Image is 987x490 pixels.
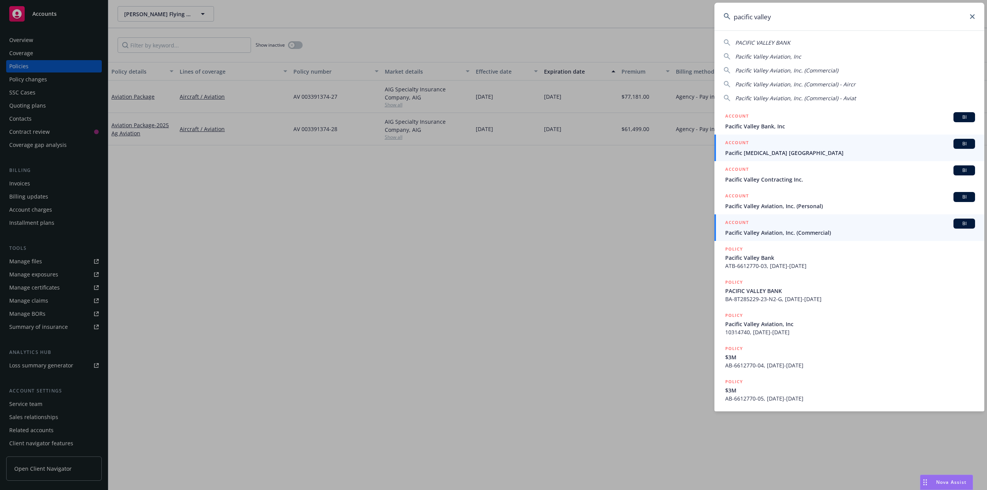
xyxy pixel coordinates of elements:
[725,312,743,319] h5: POLICY
[725,245,743,253] h5: POLICY
[714,188,984,214] a: ACCOUNTBIPacific Valley Aviation, Inc. (Personal)
[725,262,975,270] span: ATB-6612770-03, [DATE]-[DATE]
[725,149,975,157] span: Pacific [MEDICAL_DATA] [GEOGRAPHIC_DATA]
[735,39,790,46] span: PACIFIC VALLEY BANK
[714,340,984,374] a: POLICY$3MAB-6612770-04, [DATE]-[DATE]
[957,140,972,147] span: BI
[725,229,975,237] span: Pacific Valley Aviation, Inc. (Commercial)
[735,53,801,60] span: Pacific Valley Aviation, Inc
[725,122,975,130] span: Pacific Valley Bank, Inc
[725,219,749,228] h5: ACCOUNT
[725,139,749,148] h5: ACCOUNT
[957,167,972,174] span: BI
[936,479,967,485] span: Nova Assist
[920,475,930,490] div: Drag to move
[725,192,749,201] h5: ACCOUNT
[714,307,984,340] a: POLICYPacific Valley Aviation, Inc10314740, [DATE]-[DATE]
[725,361,975,369] span: AB-6612770-04, [DATE]-[DATE]
[725,112,749,121] h5: ACCOUNT
[725,386,975,394] span: $3M
[725,378,743,386] h5: POLICY
[725,165,749,175] h5: ACCOUNT
[714,274,984,307] a: POLICYPACIFIC VALLEY BANKBA-8T285229-23-N2-G, [DATE]-[DATE]
[920,475,973,490] button: Nova Assist
[725,287,975,295] span: PACIFIC VALLEY BANK
[735,94,856,102] span: Pacific Valley Aviation, Inc. (Commercial) - Aviat
[725,278,743,286] h5: POLICY
[714,161,984,188] a: ACCOUNTBIPacific Valley Contracting Inc.
[725,175,975,184] span: Pacific Valley Contracting Inc.
[725,394,975,402] span: AB-6612770-05, [DATE]-[DATE]
[725,320,975,328] span: Pacific Valley Aviation, Inc
[725,295,975,303] span: BA-8T285229-23-N2-G, [DATE]-[DATE]
[714,108,984,135] a: ACCOUNTBIPacific Valley Bank, Inc
[957,114,972,121] span: BI
[714,135,984,161] a: ACCOUNTBIPacific [MEDICAL_DATA] [GEOGRAPHIC_DATA]
[725,353,975,361] span: $3M
[725,345,743,352] h5: POLICY
[714,241,984,274] a: POLICYPacific Valley BankATB-6612770-03, [DATE]-[DATE]
[725,328,975,336] span: 10314740, [DATE]-[DATE]
[735,67,838,74] span: Pacific Valley Aviation, Inc. (Commercial)
[725,202,975,210] span: Pacific Valley Aviation, Inc. (Personal)
[714,374,984,407] a: POLICY$3MAB-6612770-05, [DATE]-[DATE]
[725,254,975,262] span: Pacific Valley Bank
[957,220,972,227] span: BI
[957,194,972,200] span: BI
[714,214,984,241] a: ACCOUNTBIPacific Valley Aviation, Inc. (Commercial)
[714,3,984,30] input: Search...
[735,81,856,88] span: Pacific Valley Aviation, Inc. (Commercial) - Aircr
